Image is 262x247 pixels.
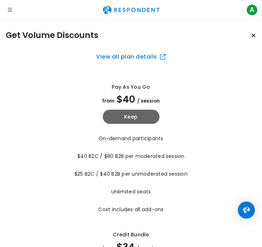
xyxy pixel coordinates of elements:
button: Keep current plan [246,28,261,43]
button: Keep current yearly payg plan [103,110,160,124]
dd: Cost includes all add-ons [74,201,188,218]
h1: Get Volume Discounts [6,31,98,40]
button: A [245,4,259,16]
img: respondent-logo.png [99,3,164,17]
dd: Unlimited seats [74,183,188,201]
span: A [246,4,258,16]
div: Pay as you go [112,83,150,91]
span: from [102,98,115,104]
div: Open Intercom Messenger [238,202,255,219]
span: / session [137,98,160,104]
dd: $25 B2C / $40 B2B per unmoderated session [74,165,188,183]
div: Credit Bundle [113,231,149,238]
button: Open navigation [3,3,17,17]
span: $40 [117,93,135,106]
button: View all plan details [90,48,172,65]
dd: On-demand participants [74,130,188,147]
dd: $40 B2C / $80 B2B per moderated session [74,147,188,165]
